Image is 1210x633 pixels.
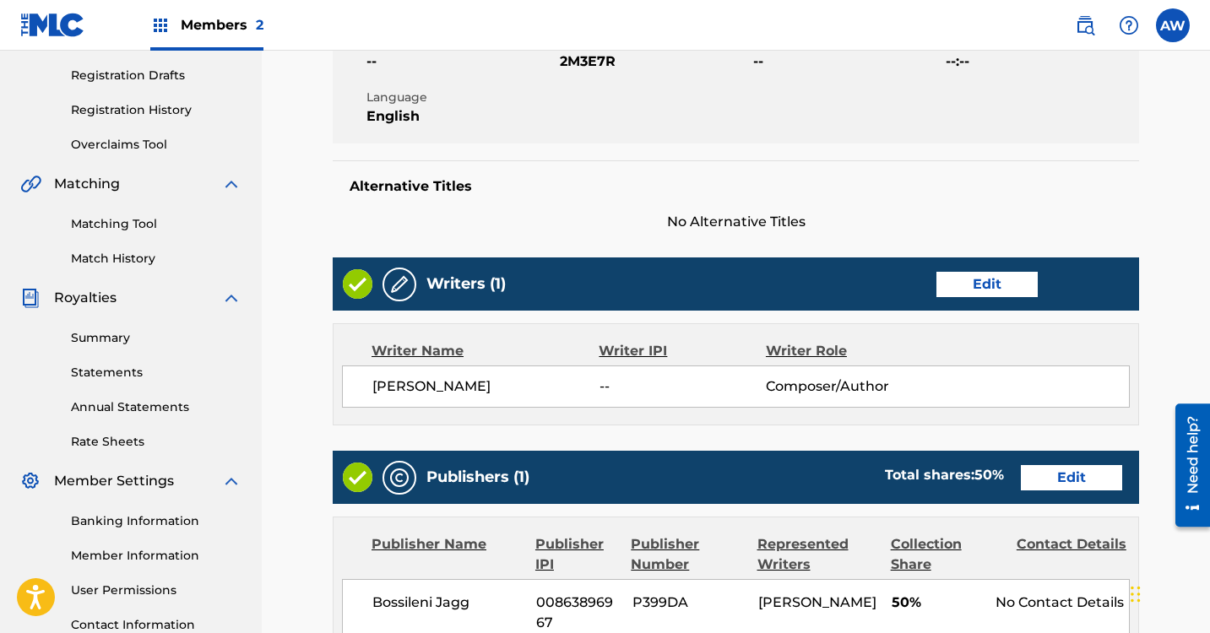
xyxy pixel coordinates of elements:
div: Contact Details [1017,534,1130,575]
div: Drag [1131,569,1141,619]
span: [PERSON_NAME] [372,376,600,397]
img: Top Rightsholders [150,15,171,35]
span: [PERSON_NAME] [758,594,876,610]
img: help [1119,15,1139,35]
div: Total shares: [885,465,1004,485]
a: Matching Tool [71,215,241,233]
iframe: Resource Center [1163,398,1210,533]
a: Match History [71,250,241,268]
span: -- [753,51,942,72]
div: Publisher Name [372,534,523,575]
span: 50% [892,592,983,613]
span: Language [366,89,556,106]
span: 00863896967 [536,592,620,633]
img: search [1075,15,1095,35]
span: -- [366,51,556,72]
a: Member Information [71,547,241,565]
div: User Menu [1156,8,1190,42]
img: Writers [389,274,410,295]
div: Publisher Number [631,534,744,575]
img: Matching [20,174,41,194]
div: Writer IPI [599,341,766,361]
img: expand [221,471,241,491]
span: --:-- [946,51,1135,72]
a: Statements [71,364,241,381]
span: 2M3E7R [560,51,749,72]
span: Royalties [54,288,117,308]
a: Edit [936,272,1038,297]
img: Valid [343,269,372,299]
div: Represented Writers [757,534,878,575]
span: No Alternative Titles [333,212,1139,232]
img: expand [221,174,241,194]
h5: Writers (1) [426,274,506,294]
div: Writer Role [766,341,918,361]
img: MLC Logo [20,13,85,37]
span: Bossileni Jagg [372,592,524,613]
span: Composer/Author [766,376,917,397]
span: Members [181,15,263,35]
span: P399DA [632,592,746,613]
img: Valid [343,463,372,492]
img: Publishers [389,468,410,488]
a: Rate Sheets [71,433,241,451]
a: Public Search [1068,8,1102,42]
a: Edit [1021,465,1122,490]
div: Publisher IPI [535,534,618,575]
span: Matching [54,174,120,194]
div: Help [1112,8,1146,42]
div: Collection Share [891,534,1004,575]
a: Summary [71,329,241,347]
h5: Publishers (1) [426,468,529,487]
span: 2 [256,17,263,33]
a: User Permissions [71,582,241,599]
h5: Alternative Titles [350,178,1122,195]
a: Registration History [71,101,241,119]
a: Overclaims Tool [71,136,241,154]
span: English [366,106,556,127]
span: 50 % [974,467,1004,483]
img: expand [221,288,241,308]
img: Royalties [20,288,41,308]
span: Member Settings [54,471,174,491]
span: -- [600,376,766,397]
a: Annual Statements [71,398,241,416]
div: No Contact Details [996,592,1129,613]
iframe: Chat Widget [1126,552,1210,633]
img: Member Settings [20,471,41,491]
a: Banking Information [71,512,241,530]
a: Registration Drafts [71,67,241,84]
div: Writer Name [372,341,599,361]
